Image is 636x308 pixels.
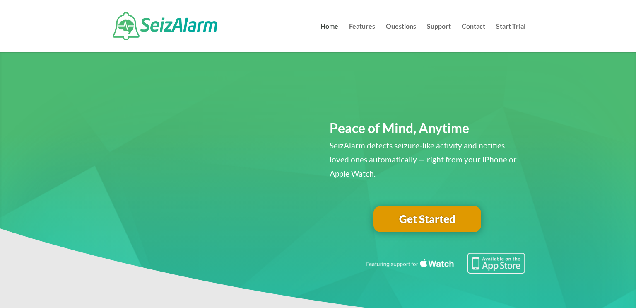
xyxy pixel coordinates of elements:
span: SeizAlarm detects seizure-like activity and notifies loved ones automatically — right from your i... [330,141,517,178]
img: Seizure detection available in the Apple App Store. [365,253,525,274]
a: Features [349,23,375,52]
a: Featuring seizure detection support for the Apple Watch [365,266,525,275]
a: Start Trial [496,23,525,52]
a: Questions [386,23,416,52]
a: Home [320,23,338,52]
a: Support [427,23,451,52]
span: Peace of Mind, Anytime [330,120,469,136]
a: Get Started [373,206,481,233]
img: SeizAlarm [113,12,217,40]
a: Contact [462,23,485,52]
